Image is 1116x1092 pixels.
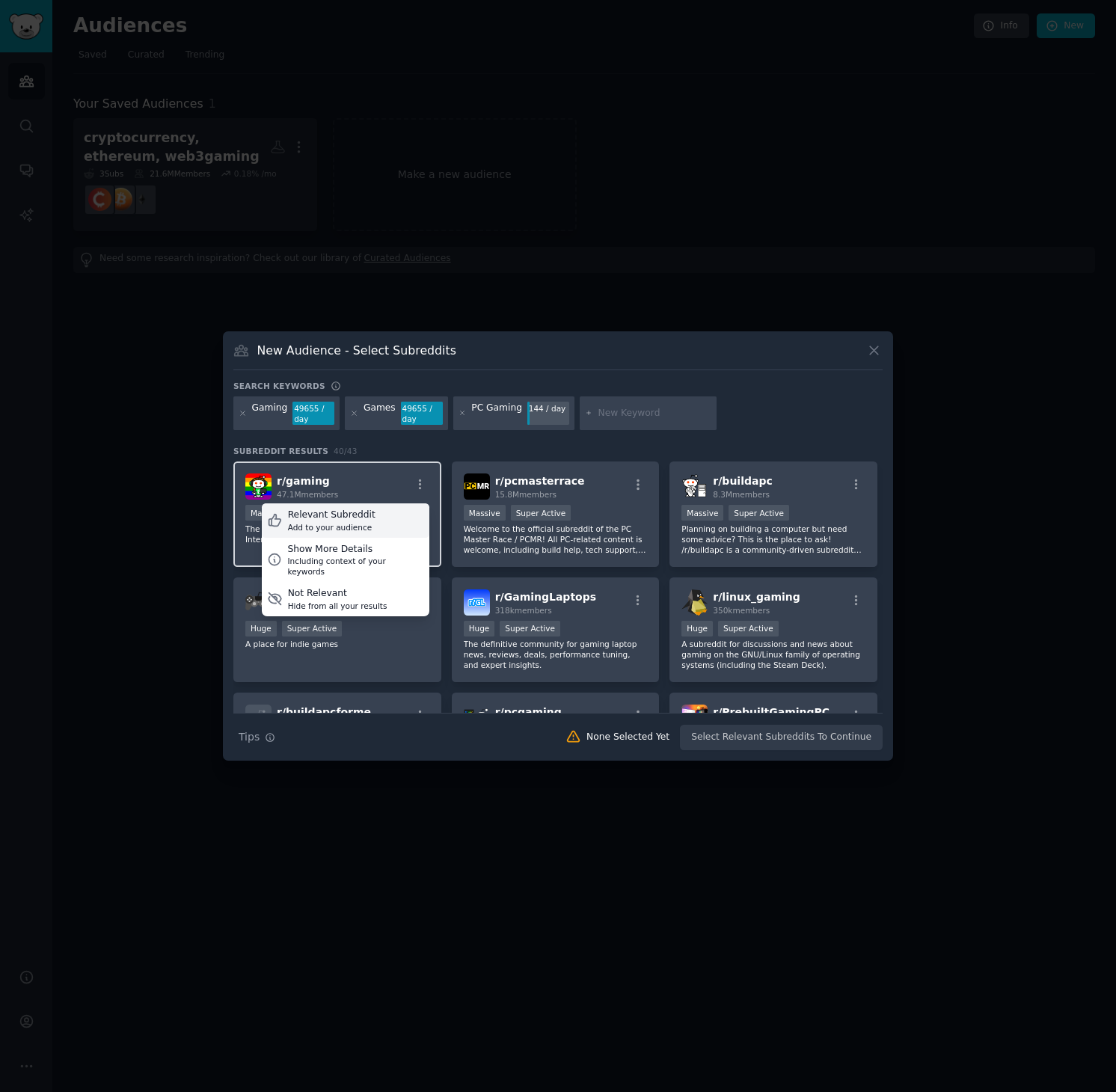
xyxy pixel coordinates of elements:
div: Games [364,402,396,426]
span: r/ buildapc [713,475,772,487]
input: New Keyword [598,407,711,420]
p: Planning on building a computer but need some advice? This is the place to ask! /r/buildapc is a ... [681,524,865,555]
span: 350k members [713,606,770,615]
span: r/ buildapcforme [277,706,371,718]
p: The definitive community for gaming laptop news, reviews, deals, performance tuning, and expert i... [464,639,648,670]
span: Tips [239,729,260,745]
h3: New Audience - Select Subreddits [257,343,456,358]
div: Massive [245,505,287,521]
span: r/ PrebuiltGamingPC [713,706,830,718]
div: Huge [464,621,495,637]
div: Including context of your keywords [287,556,423,577]
img: IndieGaming [245,589,272,616]
div: Super Active [511,505,571,521]
div: 49655 / day [292,402,334,426]
button: Tips [233,724,280,750]
img: linux_gaming [681,589,708,616]
div: Relevant Subreddit [288,509,375,522]
img: GamingLaptops [464,589,490,616]
div: Huge [681,621,713,637]
div: Huge [245,621,277,637]
img: pcmasterrace [464,473,490,500]
span: 47.1M members [277,490,338,499]
span: 318k members [495,606,552,615]
div: 49655 / day [401,402,443,426]
div: None Selected Yet [586,731,669,744]
span: r/ pcgaming [495,706,562,718]
span: r/ linux_gaming [713,591,800,603]
div: Massive [681,505,723,521]
img: PrebuiltGamingPC [681,705,708,731]
span: r/ pcmasterrace [495,475,585,487]
span: r/ GamingLaptops [495,591,596,603]
p: Welcome to the official subreddit of the PC Master Race / PCMR! All PC-related content is welcome... [464,524,648,555]
div: Super Active [718,621,779,637]
span: 15.8M members [495,490,557,499]
p: A place for indie games [245,639,429,649]
img: buildapc [681,473,708,500]
div: Gaming [252,402,288,426]
div: Massive [464,505,506,521]
div: 144 / day [527,402,569,415]
div: PC Gaming [471,402,522,426]
div: Super Active [282,621,343,637]
div: Super Active [500,621,560,637]
span: 8.3M members [713,490,770,499]
div: Add to your audience [288,522,375,533]
span: 40 / 43 [334,447,358,455]
img: pcgaming [464,705,490,731]
h3: Search keywords [233,381,325,391]
p: The Number One Gaming forum on the Internet. [245,524,429,545]
div: Not Relevant [288,587,387,601]
span: Subreddit Results [233,446,328,456]
p: A subreddit for discussions and news about gaming on the GNU/Linux family of operating systems (i... [681,639,865,670]
div: Super Active [729,505,789,521]
img: gaming [245,473,272,500]
span: r/ gaming [277,475,330,487]
div: Hide from all your results [288,601,387,611]
div: Show More Details [287,543,423,556]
